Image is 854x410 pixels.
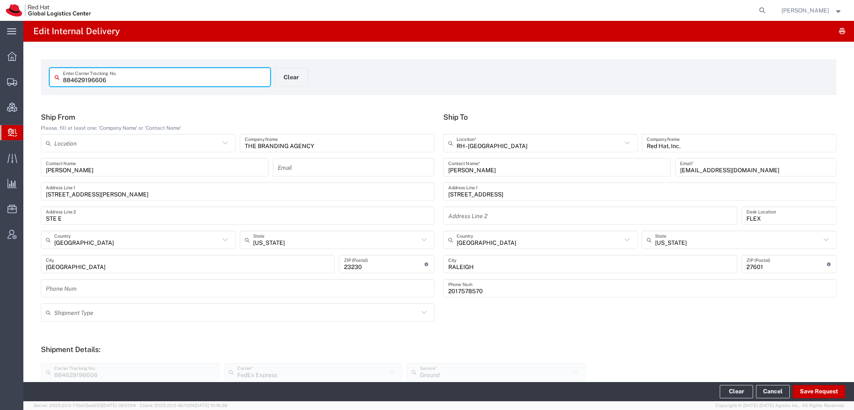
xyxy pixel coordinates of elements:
h4: Edit Internal Delivery [33,21,120,42]
div: Please, fill at least one: 'Company Name' or 'Contact Name' [41,124,435,132]
h5: Ship From [41,113,435,121]
span: Client: 2025.20.0-8b113f4 [140,403,227,408]
span: Copyright © [DATE]-[DATE] Agistix Inc., All Rights Reserved [716,402,844,409]
button: Save Request [793,385,845,398]
span: Server: 2025.20.0-710e05ee653 [33,403,136,408]
h5: Shipment Details: [41,345,836,354]
h5: Ship To [443,113,837,121]
button: Clear [275,68,308,86]
a: Cancel [756,385,790,398]
button: Clear [720,385,753,398]
span: [DATE] 09:51:04 [102,403,136,408]
img: logo [6,4,91,17]
span: [DATE] 10:16:38 [195,403,227,408]
span: Kirk Newcross [781,6,829,15]
button: [PERSON_NAME] [781,5,843,15]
